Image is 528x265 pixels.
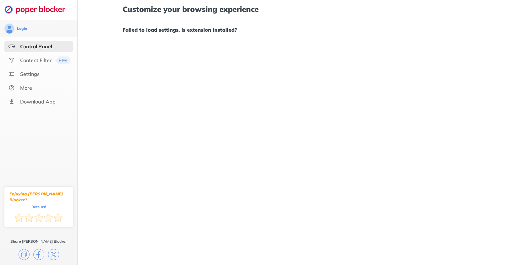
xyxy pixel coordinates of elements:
[20,98,56,105] div: Download App
[19,249,30,260] img: copy.svg
[10,239,67,244] div: Share [PERSON_NAME] Blocker
[20,43,52,50] div: Control Panel
[48,249,59,260] img: x.svg
[123,26,483,34] h1: Failed to load settings. Is extension installed?
[8,85,15,91] img: about.svg
[20,57,52,63] div: Content Filter
[33,249,44,260] img: facebook.svg
[4,24,14,34] img: avatar.svg
[20,71,40,77] div: Settings
[8,43,15,50] img: features-selected.svg
[31,205,46,208] div: Rate us!
[8,71,15,77] img: settings.svg
[17,26,27,31] div: Login
[20,85,32,91] div: More
[4,5,72,14] img: logo-webpage.svg
[8,98,15,105] img: download-app.svg
[54,56,69,64] img: menuBanner.svg
[9,191,68,203] div: Enjoying [PERSON_NAME] Blocker?
[8,57,15,63] img: social.svg
[123,5,483,13] h1: Customize your browsing experience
